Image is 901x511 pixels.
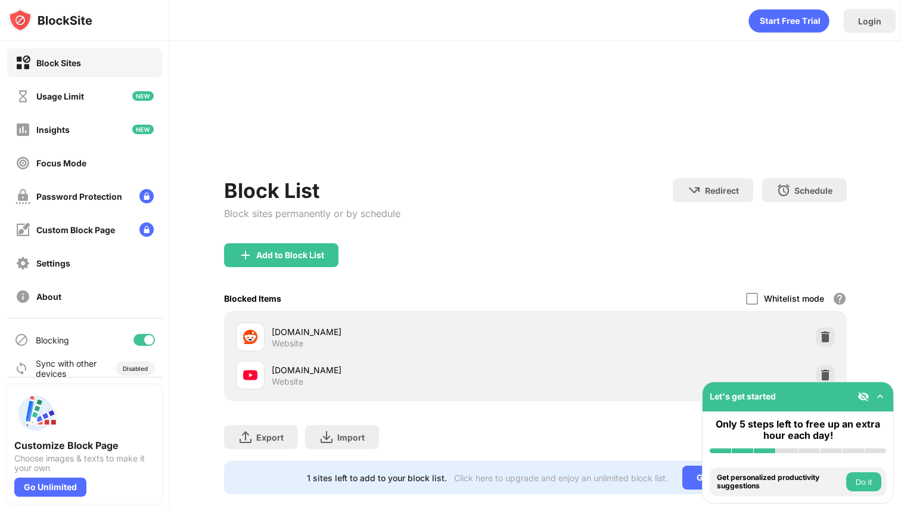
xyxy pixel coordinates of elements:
[705,185,739,196] div: Redirect
[132,91,154,101] img: new-icon.svg
[224,293,281,303] div: Blocked Items
[36,335,69,345] div: Blocking
[256,250,324,260] div: Add to Block List
[36,125,70,135] div: Insights
[243,368,257,382] img: favicons
[15,222,30,237] img: customize-block-page-off.svg
[36,91,84,101] div: Usage Limit
[36,225,115,235] div: Custom Block Page
[682,466,764,490] div: Go Unlimited
[8,8,92,32] img: logo-blocksite.svg
[14,361,29,376] img: sync-icon.svg
[139,222,154,237] img: lock-menu.svg
[224,178,400,203] div: Block List
[794,185,832,196] div: Schedule
[764,293,824,303] div: Whitelist mode
[14,439,155,451] div: Customize Block Page
[36,191,122,202] div: Password Protection
[307,473,447,483] div: 1 sites left to add to your block list.
[846,472,881,491] button: Do it
[224,75,847,164] iframe: Banner
[36,258,70,268] div: Settings
[272,338,303,349] div: Website
[454,473,668,483] div: Click here to upgrade and enjoy an unlimited block list.
[857,391,869,402] img: eye-not-visible.svg
[272,376,303,387] div: Website
[132,125,154,134] img: new-icon.svg
[15,156,30,171] img: focus-off.svg
[139,189,154,203] img: lock-menu.svg
[14,392,57,435] img: push-custom-page.svg
[15,289,30,304] img: about-off.svg
[36,358,97,379] div: Sync with other devices
[15,55,30,70] img: block-on.svg
[243,330,257,344] img: favicons
[36,158,86,168] div: Focus Mode
[15,122,30,137] img: insights-off.svg
[717,473,843,491] div: Get personalized productivity suggestions
[337,432,365,442] div: Import
[36,292,61,302] div: About
[15,89,30,104] img: time-usage-off.svg
[710,391,776,401] div: Let's get started
[14,478,86,497] div: Go Unlimited
[874,391,886,402] img: omni-setup-toggle.svg
[710,419,886,441] div: Only 5 steps left to free up an extra hour each day!
[15,189,30,204] img: password-protection-off.svg
[272,326,536,338] div: [DOMAIN_NAME]
[224,208,400,219] div: Block sites permanently or by schedule
[36,58,81,68] div: Block Sites
[14,454,155,473] div: Choose images & texts to make it your own
[272,364,536,376] div: [DOMAIN_NAME]
[858,16,881,26] div: Login
[123,365,148,372] div: Disabled
[14,333,29,347] img: blocking-icon.svg
[748,9,829,33] div: animation
[15,256,30,271] img: settings-off.svg
[256,432,284,442] div: Export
